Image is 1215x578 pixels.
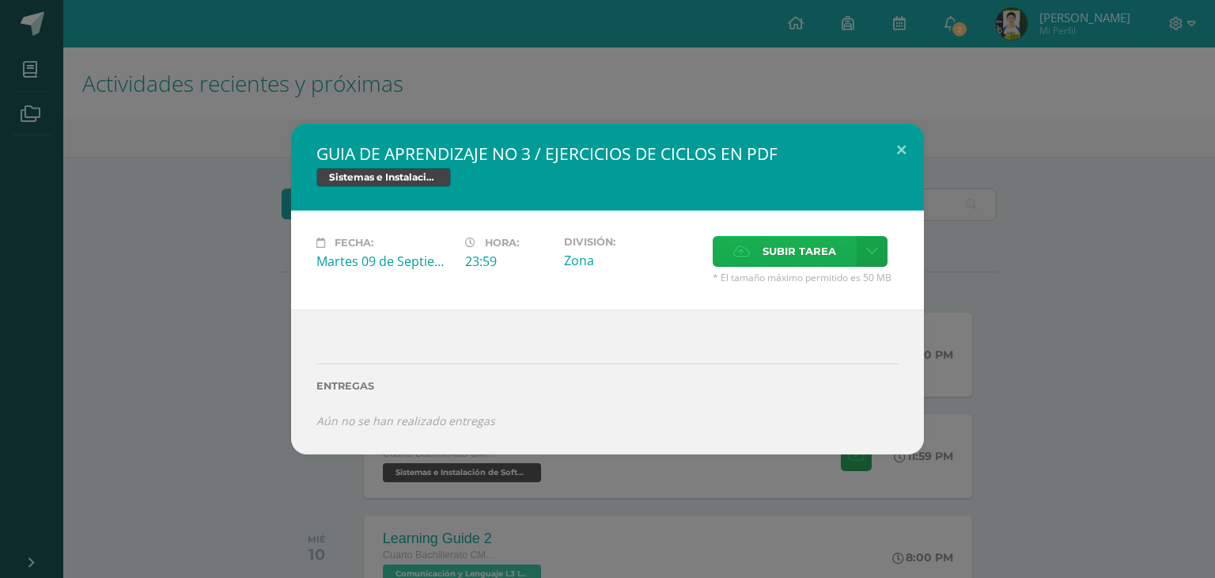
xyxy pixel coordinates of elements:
div: 23:59 [465,253,551,270]
span: Hora: [485,237,519,249]
div: Martes 09 de Septiembre [316,253,452,270]
div: Zona [564,252,700,269]
button: Close (Esc) [879,124,924,177]
span: Sistemas e Instalación de Software (Desarrollo de Software) [316,168,451,187]
i: Aún no se han realizado entregas [316,413,495,428]
label: Entregas [316,380,899,392]
h2: GUIA DE APRENDIZAJE NO 3 / EJERCICIOS DE CICLOS EN PDF [316,143,899,165]
span: Subir tarea [763,237,836,266]
label: División: [564,236,700,248]
span: * El tamaño máximo permitido es 50 MB [713,271,899,284]
span: Fecha: [335,237,373,249]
